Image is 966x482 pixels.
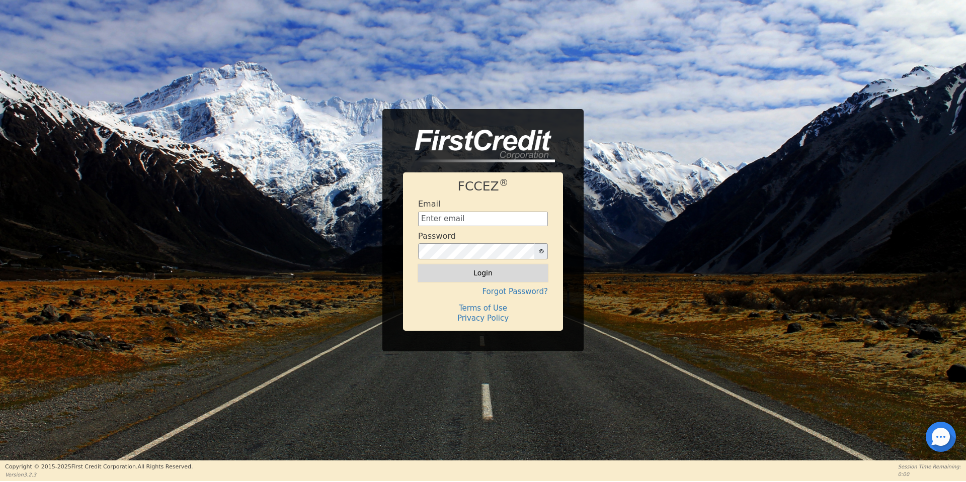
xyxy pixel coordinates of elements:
[418,231,456,241] h4: Password
[418,287,548,296] h4: Forgot Password?
[418,212,548,227] input: Enter email
[898,463,961,470] p: Session Time Remaining:
[418,179,548,194] h1: FCCEZ
[403,130,555,163] img: logo-CMu_cnol.png
[418,264,548,281] button: Login
[137,463,193,470] span: All Rights Reserved.
[5,471,193,478] p: Version 3.2.3
[898,470,961,478] p: 0:00
[5,463,193,471] p: Copyright © 2015- 2025 First Credit Corporation.
[418,199,440,209] h4: Email
[499,177,509,188] sup: ®
[418,304,548,313] h4: Terms of Use
[418,243,535,259] input: password
[418,314,548,323] h4: Privacy Policy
